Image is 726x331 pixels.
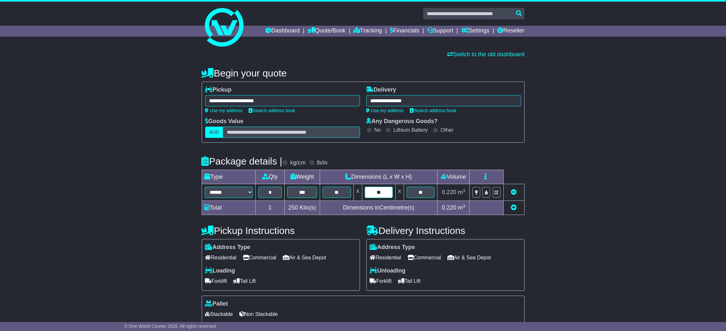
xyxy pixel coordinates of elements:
span: Stackable [205,309,233,319]
label: Unloading [370,267,406,274]
label: Loading [205,267,235,274]
td: Total [202,201,255,215]
span: Air & Sea Depot [283,253,326,263]
label: Goods Value [205,118,244,125]
td: Volume [437,170,470,184]
label: Delivery [366,86,396,94]
a: Use my address [366,108,404,113]
h4: Delivery Instructions [366,225,525,236]
span: Residential [205,253,236,263]
span: Residential [370,253,401,263]
td: Weight [285,170,320,184]
a: Remove this item [511,189,517,195]
a: Switch to the old dashboard [447,51,524,58]
td: Dimensions in Centimetre(s) [320,201,437,215]
td: Qty [255,170,285,184]
a: Use my address [205,108,243,113]
span: 0.220 [442,189,456,195]
h4: Pickup Instructions [202,225,360,236]
td: Type [202,170,255,184]
span: 0.220 [442,204,456,211]
label: Pallet [205,300,228,308]
span: Air & Sea Depot [447,253,491,263]
span: Commercial [243,253,276,263]
span: Tail Lift [234,276,256,286]
span: © One World Courier 2025. All rights reserved. [124,324,217,329]
a: Financials [390,26,419,37]
label: AUD [205,127,223,138]
td: 1 [255,201,285,215]
h4: Begin your quote [202,68,525,78]
h4: Package details | [202,156,282,166]
span: m [458,204,465,211]
span: Commercial [408,253,441,263]
label: lb/in [317,159,327,166]
label: No [374,127,381,133]
a: Quote/Book [308,26,345,37]
label: Pickup [205,86,232,94]
sup: 3 [463,188,465,193]
sup: 3 [463,204,465,209]
label: Address Type [370,244,415,251]
td: x [354,184,362,201]
span: Tail Lift [398,276,421,286]
label: Lithium Battery [393,127,428,133]
label: Other [441,127,454,133]
td: Kilo(s) [285,201,320,215]
a: Reseller [497,26,524,37]
td: Dimensions (L x W x H) [320,170,437,184]
span: Forklift [205,276,227,286]
span: Forklift [370,276,392,286]
label: Address Type [205,244,251,251]
span: m [458,189,465,195]
label: Any Dangerous Goods? [366,118,438,125]
a: Tracking [354,26,382,37]
a: Add new item [511,204,517,211]
span: Non Stackable [239,309,278,319]
a: Search address book [410,108,456,113]
span: 250 [289,204,298,211]
a: Dashboard [265,26,300,37]
label: kg/cm [290,159,306,166]
td: x [395,184,404,201]
a: Settings [461,26,490,37]
a: Support [427,26,453,37]
a: Search address book [249,108,295,113]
